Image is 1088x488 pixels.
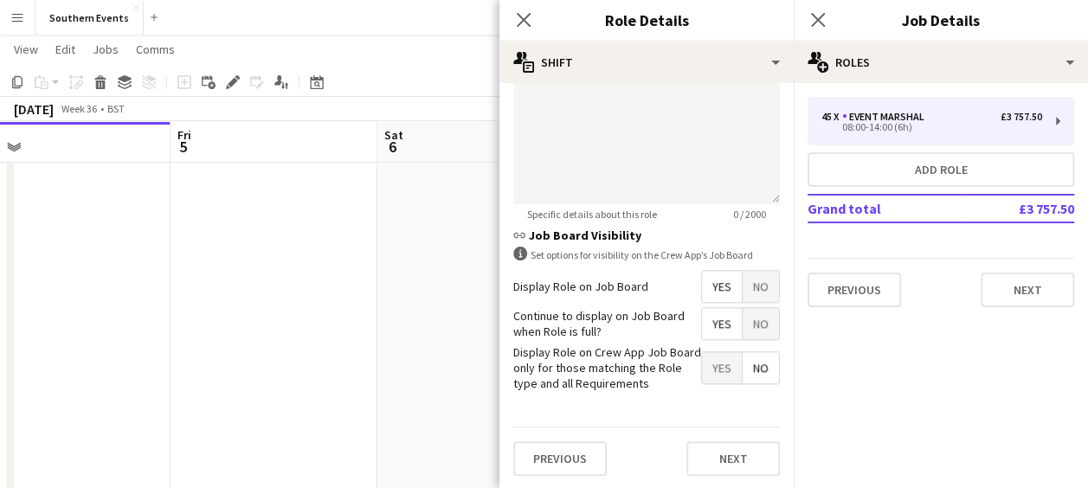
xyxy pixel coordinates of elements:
div: 08:00-14:00 (6h) [821,123,1042,132]
a: Edit [48,38,82,61]
span: 0 / 2000 [719,208,780,221]
td: Grand total [808,195,965,222]
span: Yes [702,271,742,302]
label: Continue to display on Job Board when Role is full? [513,308,701,339]
h3: Role Details [499,9,794,31]
span: Specific details about this role [513,208,671,221]
button: Previous [808,273,901,307]
span: Yes [702,308,742,339]
span: Sat [384,127,403,143]
div: Shift [499,42,794,83]
div: Event Marshal [842,111,931,123]
button: Southern Events [35,1,144,35]
div: Roles [794,42,1088,83]
span: No [743,352,779,383]
div: 45 x [821,111,842,123]
div: £3 757.50 [1001,111,1042,123]
h3: Job Details [794,9,1088,31]
a: Comms [129,38,182,61]
span: No [743,308,779,339]
button: Add role [808,152,1074,187]
span: 6 [382,137,403,157]
label: Display Role on Crew App Job Board only for those matching the Role type and all Requirements [513,344,701,392]
div: Set options for visibility on the Crew App’s Job Board [513,247,780,263]
h3: Job Board Visibility [513,228,780,243]
label: Display Role on Job Board [513,279,648,294]
span: Week 36 [57,102,100,115]
span: View [14,42,38,57]
span: Yes [702,352,742,383]
span: Fri [177,127,191,143]
td: £3 757.50 [965,195,1074,222]
div: BST [107,102,125,115]
span: 5 [175,137,191,157]
button: Next [686,441,780,476]
a: View [7,38,45,61]
button: Next [981,273,1074,307]
button: Previous [513,441,607,476]
span: Jobs [93,42,119,57]
span: Comms [136,42,175,57]
span: Edit [55,42,75,57]
a: Jobs [86,38,126,61]
div: [DATE] [14,100,54,118]
span: No [743,271,779,302]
